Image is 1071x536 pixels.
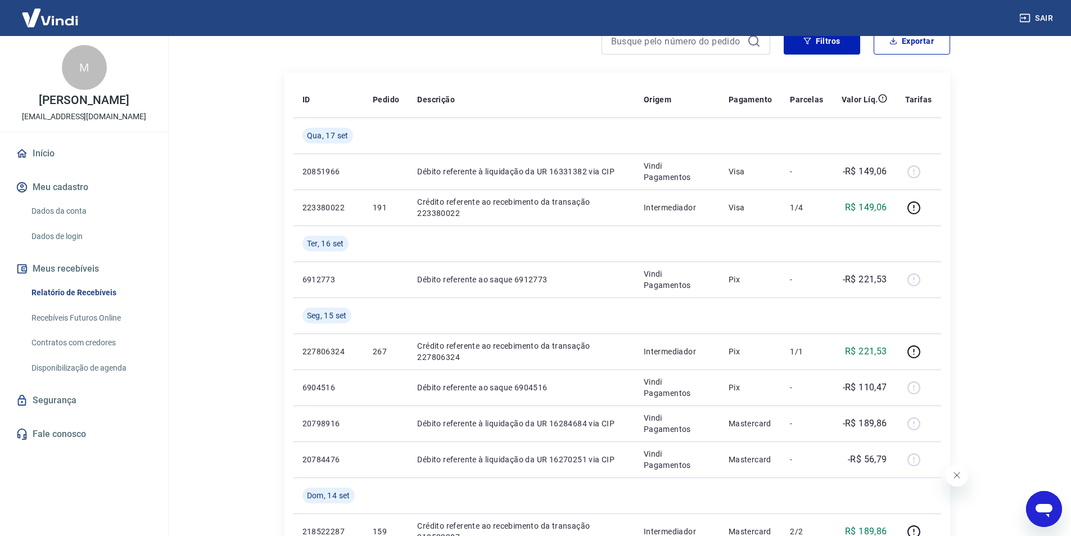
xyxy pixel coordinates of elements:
p: ID [302,94,310,105]
a: Dados de login [27,225,155,248]
p: [PERSON_NAME] [39,94,129,106]
span: Seg, 15 set [307,310,347,321]
p: 1/1 [790,346,823,357]
p: - [790,454,823,465]
p: Débito referente à liquidação da UR 16270251 via CIP [417,454,626,465]
p: 6904516 [302,382,355,393]
p: Visa [729,202,772,213]
p: -R$ 149,06 [843,165,887,178]
p: -R$ 56,79 [848,453,887,466]
p: Débito referente à liquidação da UR 16284684 via CIP [417,418,626,429]
p: - [790,418,823,429]
a: Início [13,141,155,166]
span: Ter, 16 set [307,238,344,249]
p: [EMAIL_ADDRESS][DOMAIN_NAME] [22,111,146,123]
p: Crédito referente ao recebimento da transação 227806324 [417,340,626,363]
p: Parcelas [790,94,823,105]
p: Origem [644,94,671,105]
p: Visa [729,166,772,177]
p: Vindi Pagamentos [644,376,711,399]
a: Fale conosco [13,422,155,447]
p: -R$ 189,86 [843,417,887,430]
a: Relatório de Recebíveis [27,281,155,304]
p: Tarifas [905,94,932,105]
p: Vindi Pagamentos [644,412,711,435]
p: - [790,382,823,393]
p: Mastercard [729,418,772,429]
p: 191 [373,202,399,213]
p: Intermediador [644,346,711,357]
p: Débito referente ao saque 6912773 [417,274,626,285]
p: - [790,166,823,177]
p: 20851966 [302,166,355,177]
p: R$ 149,06 [845,201,887,214]
p: Vindi Pagamentos [644,268,711,291]
p: Crédito referente ao recebimento da transação 223380022 [417,196,626,219]
p: 20798916 [302,418,355,429]
p: Mastercard [729,454,772,465]
button: Sair [1017,8,1058,29]
button: Filtros [784,28,860,55]
button: Exportar [874,28,950,55]
a: Disponibilização de agenda [27,357,155,380]
span: Dom, 14 set [307,490,350,501]
p: - [790,274,823,285]
iframe: Fechar mensagem [946,464,968,487]
p: Pedido [373,94,399,105]
p: Vindi Pagamentos [644,448,711,471]
p: Débito referente à liquidação da UR 16331382 via CIP [417,166,626,177]
p: Débito referente ao saque 6904516 [417,382,626,393]
p: 227806324 [302,346,355,357]
p: -R$ 110,47 [843,381,887,394]
p: Pix [729,346,772,357]
span: Olá! Precisa de ajuda? [7,8,94,17]
img: Vindi [13,1,87,35]
p: 6912773 [302,274,355,285]
p: 1/4 [790,202,823,213]
p: Descrição [417,94,455,105]
p: 223380022 [302,202,355,213]
div: M [62,45,107,90]
a: Segurança [13,388,155,413]
span: Qua, 17 set [307,130,349,141]
p: Pix [729,274,772,285]
p: Pix [729,382,772,393]
p: R$ 221,53 [845,345,887,358]
iframe: Botão para abrir a janela de mensagens [1026,491,1062,527]
p: 267 [373,346,399,357]
p: 20784476 [302,454,355,465]
p: Pagamento [729,94,772,105]
a: Recebíveis Futuros Online [27,307,155,330]
button: Meu cadastro [13,175,155,200]
p: Intermediador [644,202,711,213]
p: Valor Líq. [842,94,878,105]
a: Dados da conta [27,200,155,223]
p: -R$ 221,53 [843,273,887,286]
a: Contratos com credores [27,331,155,354]
button: Meus recebíveis [13,256,155,281]
input: Busque pelo número do pedido [611,33,743,49]
p: Vindi Pagamentos [644,160,711,183]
